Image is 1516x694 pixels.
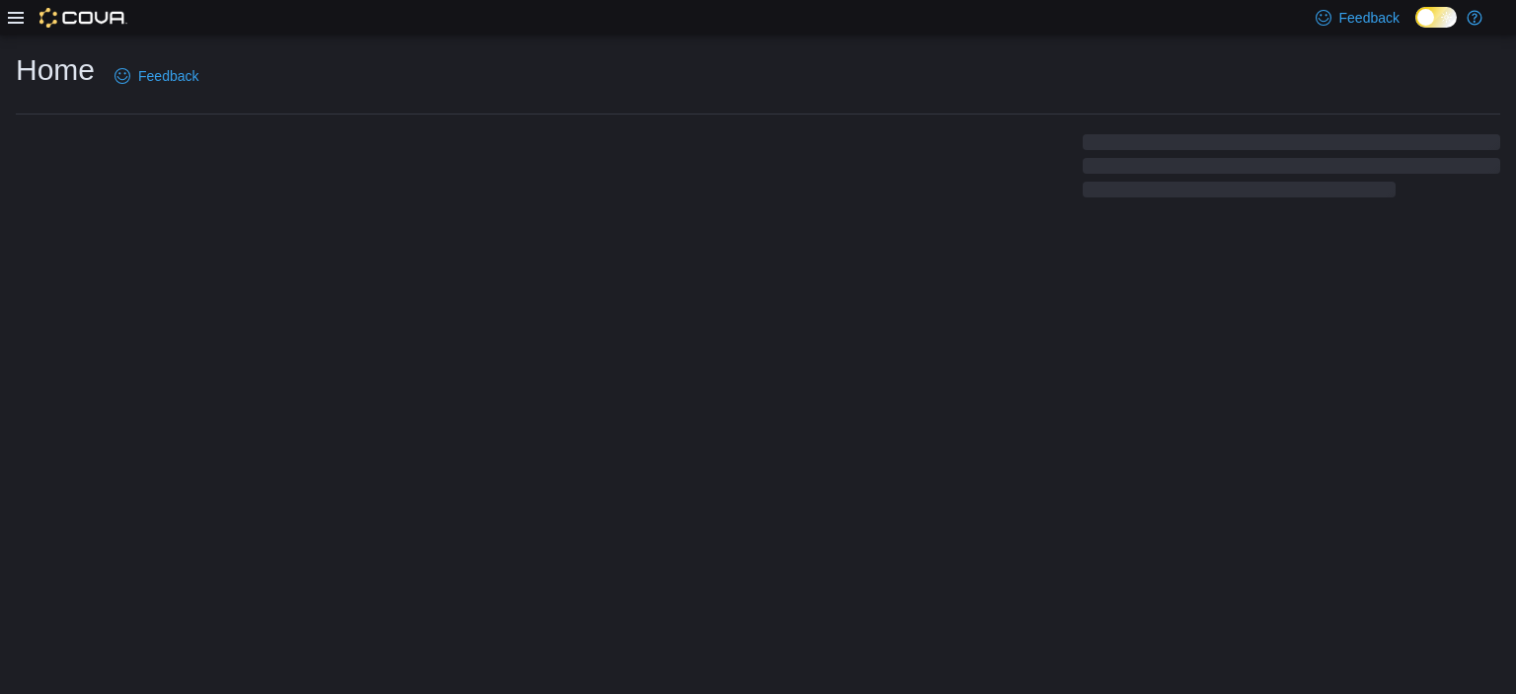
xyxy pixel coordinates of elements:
span: Loading [1083,138,1500,201]
span: Feedback [138,66,198,86]
span: Feedback [1339,8,1400,28]
a: Feedback [107,56,206,96]
span: Dark Mode [1415,28,1416,29]
h1: Home [16,50,95,90]
img: Cova [39,8,127,28]
input: Dark Mode [1415,7,1457,28]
